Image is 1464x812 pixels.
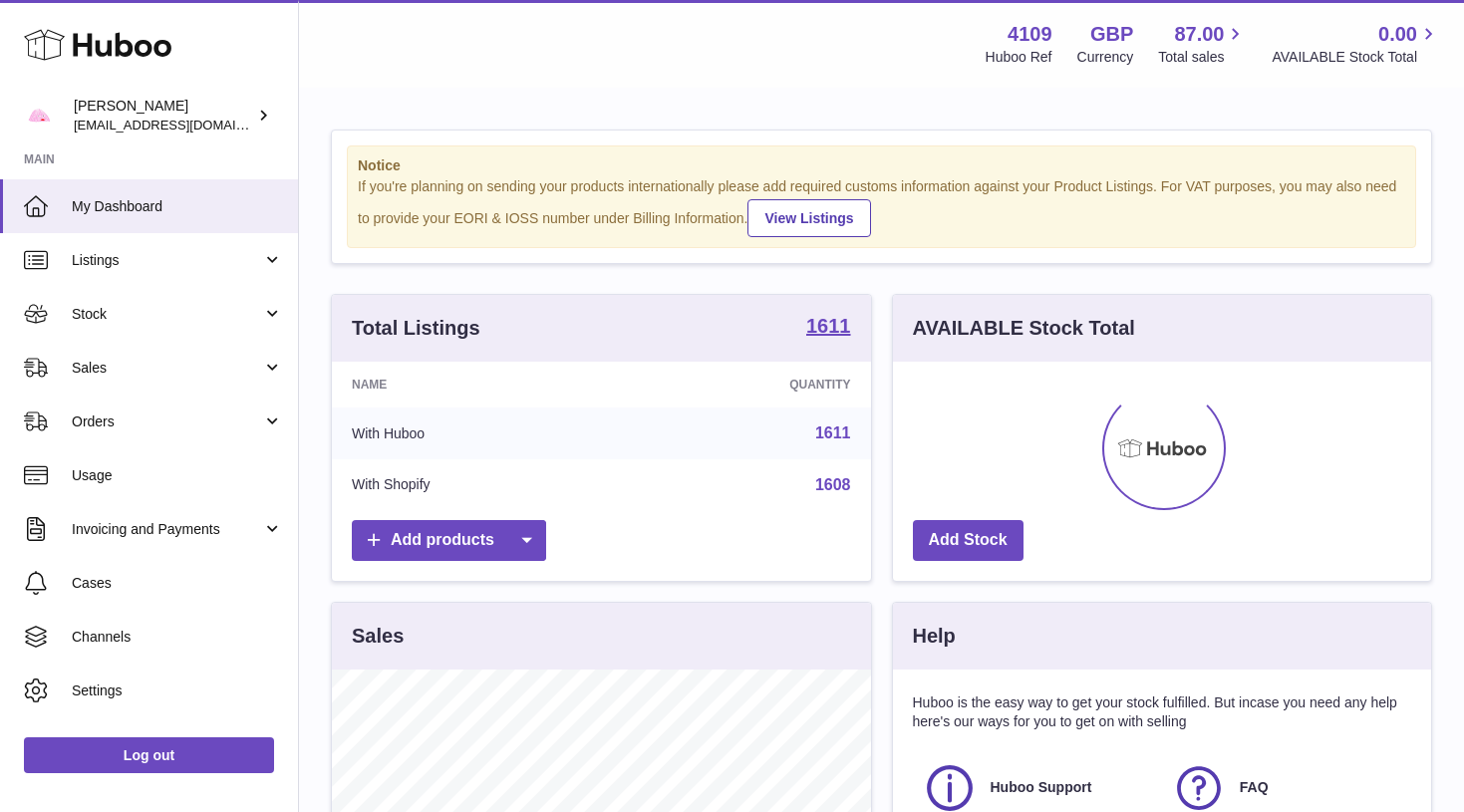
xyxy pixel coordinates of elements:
span: FAQ [1240,778,1269,797]
span: 0.00 [1378,21,1417,48]
span: Invoicing and Payments [72,520,262,539]
img: hello@limpetstore.com [24,101,54,131]
div: Currency [1077,48,1134,67]
div: If you're planning on sending your products internationally please add required customs informati... [358,177,1405,237]
td: With Shopify [332,459,622,511]
span: Orders [72,412,262,431]
span: Cases [72,574,283,593]
th: Name [332,362,622,407]
a: View Listings [747,199,870,237]
a: Add Stock [913,520,1024,561]
span: Total sales [1158,48,1247,67]
h3: Sales [352,623,404,650]
a: 1611 [815,424,851,441]
a: 87.00 Total sales [1158,21,1247,67]
div: Huboo Ref [986,48,1052,67]
strong: GBP [1090,21,1133,48]
span: My Dashboard [72,197,283,216]
span: Huboo Support [991,778,1092,797]
h3: Total Listings [352,315,480,342]
strong: 4109 [1008,21,1052,48]
strong: 1611 [806,316,851,336]
span: Usage [72,466,283,485]
span: 87.00 [1174,21,1224,48]
span: Sales [72,359,262,378]
h3: Help [913,623,956,650]
a: Add products [352,520,546,561]
span: [EMAIL_ADDRESS][DOMAIN_NAME] [74,117,293,133]
a: 1611 [806,316,851,340]
p: Huboo is the easy way to get your stock fulfilled. But incase you need any help here's our ways f... [913,693,1412,731]
td: With Huboo [332,407,622,459]
span: AVAILABLE Stock Total [1272,48,1440,67]
span: Stock [72,305,262,324]
span: Channels [72,628,283,647]
a: 1608 [815,476,851,493]
span: Listings [72,251,262,270]
th: Quantity [622,362,870,407]
a: 0.00 AVAILABLE Stock Total [1272,21,1440,67]
h3: AVAILABLE Stock Total [913,315,1135,342]
a: Log out [24,737,274,773]
span: Settings [72,681,283,700]
strong: Notice [358,156,1405,175]
div: [PERSON_NAME] [74,97,253,135]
